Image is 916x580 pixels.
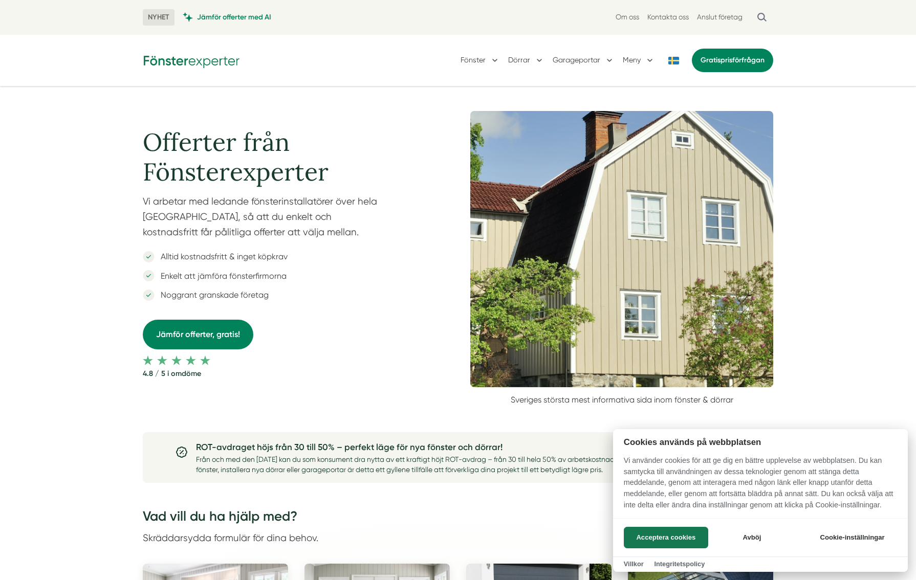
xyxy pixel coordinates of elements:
[613,455,908,518] p: Vi använder cookies för att ge dig en bättre upplevelse av webbplatsen. Du kan samtycka till anvä...
[808,527,897,548] button: Cookie-inställningar
[654,560,705,568] a: Integritetspolicy
[624,527,708,548] button: Acceptera cookies
[624,560,644,568] a: Villkor
[613,437,908,447] h2: Cookies används på webbplatsen
[711,527,793,548] button: Avböj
